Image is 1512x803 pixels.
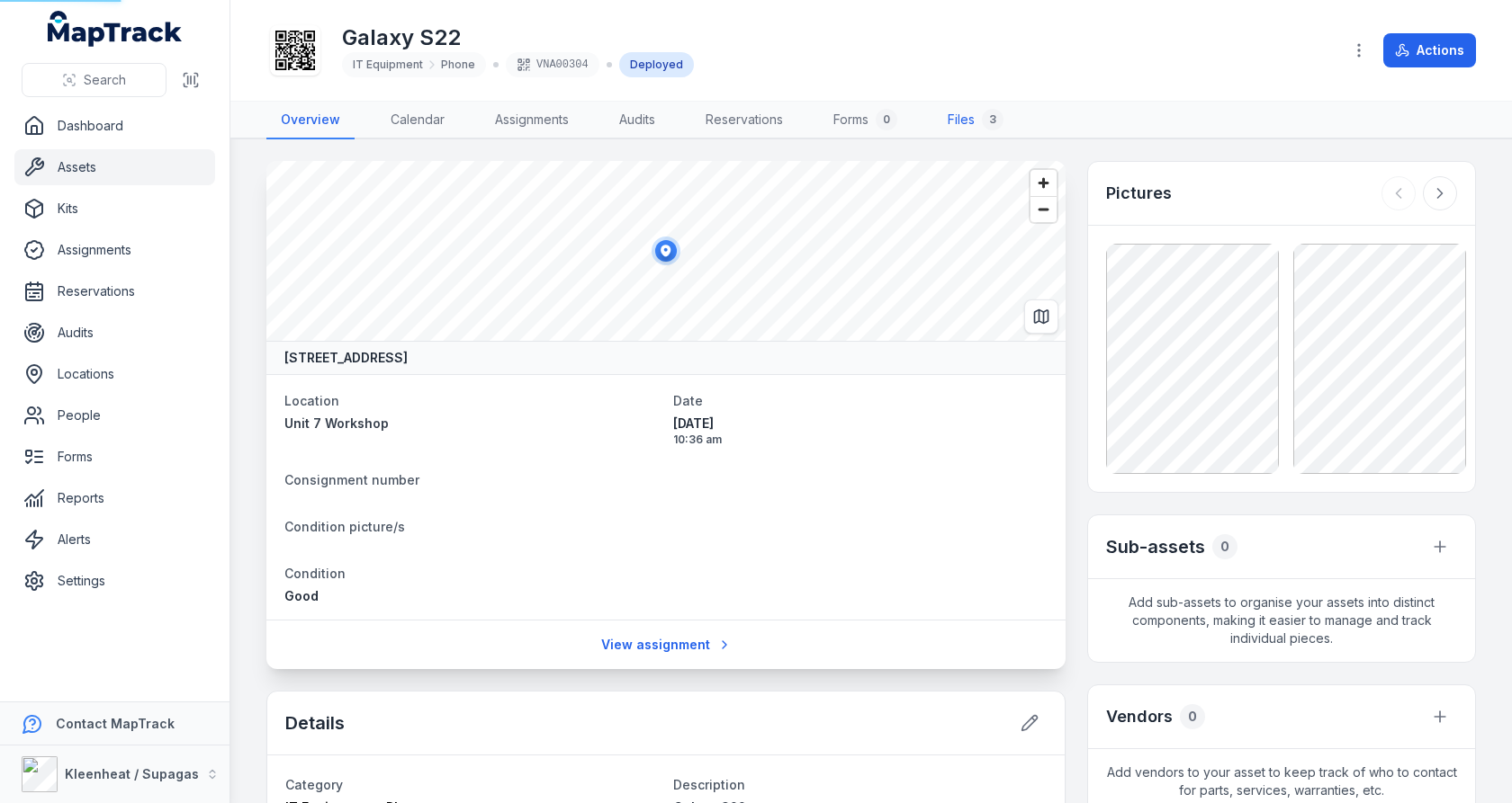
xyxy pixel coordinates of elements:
[673,415,1048,447] time: 11/08/2025, 10:36:08 am
[14,480,215,516] a: Reports
[589,628,743,662] a: View assignment
[342,23,694,52] h1: Galaxy S22
[284,472,419,487] span: Consignment number
[673,433,1048,447] span: 10:36 am
[14,439,215,475] a: Forms
[284,415,389,431] span: Unit 7 Workshop
[14,191,215,227] a: Kits
[14,397,215,433] a: People
[14,563,215,599] a: Settings
[933,102,1018,139] a: Files3
[441,58,475,72] span: Phone
[691,102,797,139] a: Reservations
[22,63,166,97] button: Search
[285,777,343,792] span: Category
[619,52,694,77] div: Deployed
[673,777,745,792] span: Description
[284,566,346,581] span: Condition
[605,102,670,139] a: Audits
[1106,704,1173,729] h3: Vendors
[285,710,345,736] h2: Details
[1106,181,1172,206] h3: Pictures
[982,109,1003,130] div: 3
[506,52,599,77] div: VNA00304
[84,71,126,89] span: Search
[284,519,405,534] span: Condition picture/s
[284,588,319,603] span: Good
[56,716,175,731] strong: Contact MapTrack
[14,356,215,392] a: Locations
[14,149,215,185] a: Assets
[14,315,215,351] a: Audits
[65,766,199,781] strong: Kleenheat / Supagas
[14,108,215,144] a: Dashboard
[819,102,912,139] a: Forms0
[1024,299,1058,334] button: Switch to Map View
[266,161,1066,341] canvas: Map
[14,522,215,558] a: Alerts
[266,102,355,139] a: Overview
[1180,704,1205,729] div: 0
[481,102,583,139] a: Assignments
[1106,534,1205,559] h2: Sub-assets
[1088,579,1475,662] span: Add sub-assets to organise your assets into distinct components, making it easier to manage and t...
[284,415,659,433] a: Unit 7 Workshop
[1383,33,1476,67] button: Actions
[48,11,183,47] a: MapTrack
[284,349,408,367] strong: [STREET_ADDRESS]
[353,58,423,72] span: IT Equipment
[1030,196,1057,222] button: Zoom out
[1212,534,1237,559] div: 0
[14,273,215,309] a: Reservations
[876,109,897,130] div: 0
[284,393,339,408] span: Location
[673,415,1048,433] span: [DATE]
[1030,170,1057,196] button: Zoom in
[376,102,459,139] a: Calendar
[14,232,215,268] a: Assignments
[673,393,703,408] span: Date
